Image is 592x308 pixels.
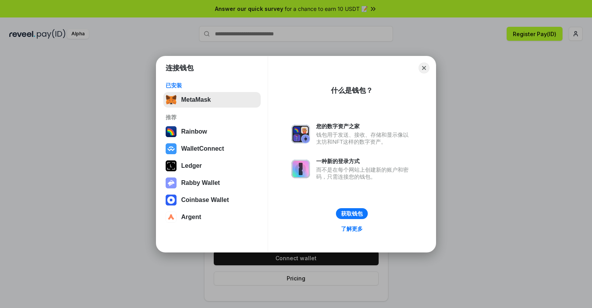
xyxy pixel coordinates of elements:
img: svg+xml,%3Csvg%20fill%3D%22none%22%20height%3D%2233%22%20viewBox%3D%220%200%2035%2033%22%20width%... [166,94,177,105]
button: Coinbase Wallet [163,192,261,208]
div: 钱包用于发送、接收、存储和显示像以太坊和NFT这样的数字资产。 [316,131,412,145]
button: 获取钱包 [336,208,368,219]
button: Rabby Wallet [163,175,261,191]
div: Rabby Wallet [181,179,220,186]
img: svg+xml,%3Csvg%20width%3D%22120%22%20height%3D%22120%22%20viewBox%3D%220%200%20120%20120%22%20fil... [166,126,177,137]
button: Ledger [163,158,261,174]
img: svg+xml,%3Csvg%20width%3D%2228%22%20height%3D%2228%22%20viewBox%3D%220%200%2028%2028%22%20fill%3D... [166,195,177,205]
img: svg+xml,%3Csvg%20xmlns%3D%22http%3A%2F%2Fwww.w3.org%2F2000%2Fsvg%22%20fill%3D%22none%22%20viewBox... [166,177,177,188]
div: Rainbow [181,128,207,135]
a: 了解更多 [336,224,367,234]
img: svg+xml,%3Csvg%20xmlns%3D%22http%3A%2F%2Fwww.w3.org%2F2000%2Fsvg%22%20fill%3D%22none%22%20viewBox... [291,125,310,143]
button: MetaMask [163,92,261,108]
div: WalletConnect [181,145,224,152]
img: svg+xml,%3Csvg%20xmlns%3D%22http%3A%2F%2Fwww.w3.org%2F2000%2Fsvg%22%20fill%3D%22none%22%20viewBox... [291,160,310,178]
div: 您的数字资产之家 [316,123,412,130]
div: Ledger [181,162,202,169]
div: Coinbase Wallet [181,197,229,204]
div: 获取钱包 [341,210,363,217]
div: 什么是钱包？ [331,86,373,95]
img: svg+xml,%3Csvg%20width%3D%2228%22%20height%3D%2228%22%20viewBox%3D%220%200%2028%2028%22%20fill%3D... [166,212,177,223]
img: svg+xml,%3Csvg%20xmlns%3D%22http%3A%2F%2Fwww.w3.org%2F2000%2Fsvg%22%20width%3D%2228%22%20height%3... [166,160,177,171]
div: 已安装 [166,82,258,89]
div: 而不是在每个网站上创建新的账户和密码，只需连接您的钱包。 [316,166,412,180]
button: Rainbow [163,124,261,139]
div: MetaMask [181,96,211,103]
button: WalletConnect [163,141,261,157]
button: Close [419,63,429,73]
button: Argent [163,209,261,225]
div: 一种新的登录方式 [316,158,412,165]
div: 推荐 [166,114,258,121]
div: Argent [181,214,201,221]
h1: 连接钱包 [166,63,194,73]
img: svg+xml,%3Csvg%20width%3D%2228%22%20height%3D%2228%22%20viewBox%3D%220%200%2028%2028%22%20fill%3D... [166,143,177,154]
div: 了解更多 [341,225,363,232]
